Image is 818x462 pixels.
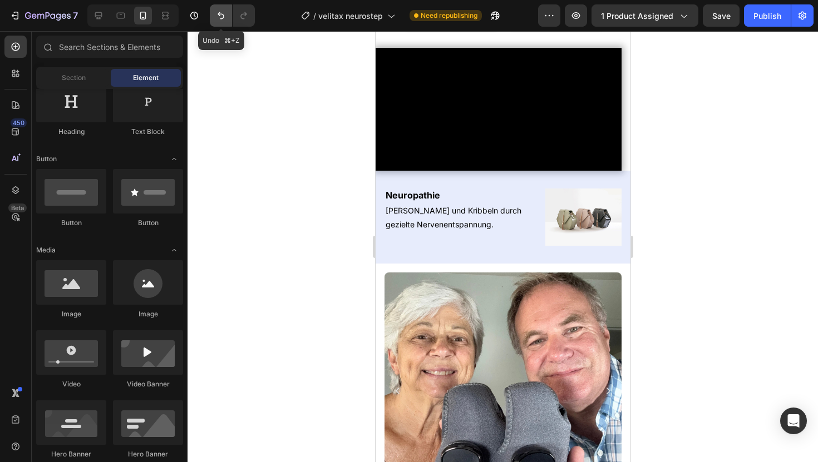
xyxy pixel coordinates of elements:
div: Hero Banner [113,449,183,459]
div: Publish [753,10,781,22]
div: Text Block [113,127,183,137]
span: Toggle open [165,150,183,168]
button: Save [703,4,740,27]
div: Video [36,379,106,389]
span: Section [62,73,86,83]
div: Heading [36,127,106,137]
span: Toggle open [165,241,183,259]
p: 7 [73,9,78,22]
div: Open Intercom Messenger [780,408,807,434]
button: 1 product assigned [592,4,698,27]
div: Image [36,309,106,319]
div: Undo/Redo [210,4,255,27]
button: Publish [744,4,791,27]
span: 1 product assigned [601,10,673,22]
iframe: Design area [376,31,630,462]
span: velitax neurostep [318,10,383,22]
div: Video Banner [113,379,183,389]
div: Hero Banner [36,449,106,459]
div: Image [113,309,183,319]
span: Element [133,73,159,83]
div: 450 [11,118,27,127]
span: Save [712,11,731,21]
div: Button [113,218,183,228]
span: Need republishing [421,11,477,21]
button: 7 [4,4,83,27]
div: Button [36,218,106,228]
div: Beta [8,203,27,212]
span: / [313,10,316,22]
span: Button [36,154,57,164]
input: Search Sections & Elements [36,36,183,58]
span: Media [36,245,56,255]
